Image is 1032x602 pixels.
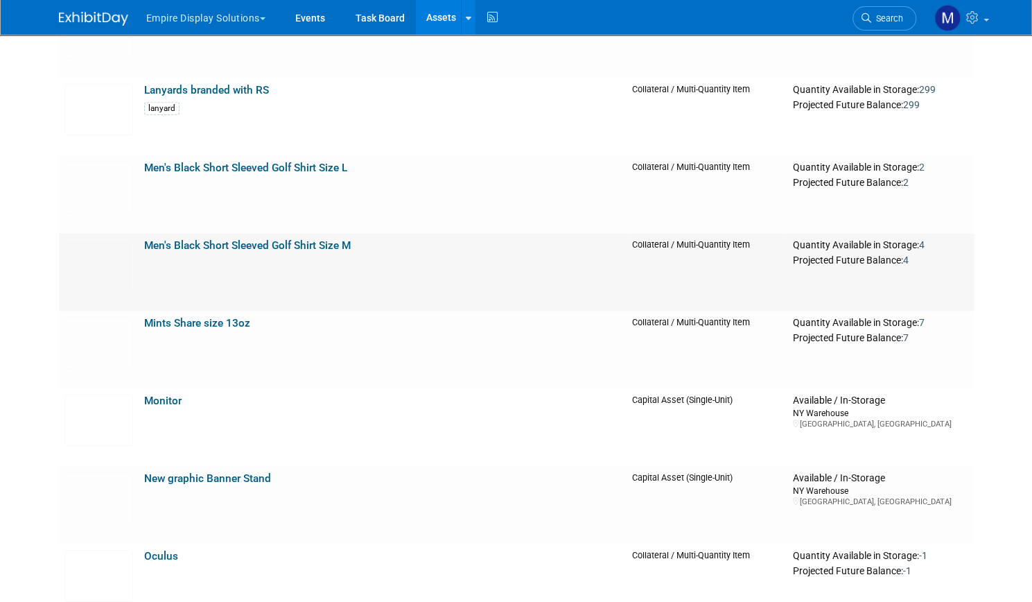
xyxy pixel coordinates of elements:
img: Matt h [934,5,961,31]
div: Projected Future Balance: [792,252,968,267]
td: Collateral / Multi-Quantity Item [627,1,787,78]
span: 299 [902,99,919,110]
div: [GEOGRAPHIC_DATA], [GEOGRAPHIC_DATA] [792,497,968,507]
span: 299 [918,84,935,95]
span: Search [871,13,903,24]
div: NY Warehouse [792,485,968,497]
a: Search [852,6,916,31]
td: Capital Asset (Single-Unit) [627,389,787,467]
div: Projected Future Balance: [792,96,968,112]
span: 7 [918,317,924,328]
div: Quantity Available in Storage: [792,84,968,96]
a: Oculus [144,550,178,562]
img: ExhibitDay [59,12,128,26]
span: 2 [902,177,908,188]
div: Quantity Available in Storage: [792,317,968,329]
div: [GEOGRAPHIC_DATA], [GEOGRAPHIC_DATA] [792,419,968,429]
td: Collateral / Multi-Quantity Item [627,234,787,311]
span: 4 [902,255,908,266]
span: 4 [918,239,924,250]
div: Available / In-Storage [792,395,968,407]
span: -1 [902,565,911,576]
td: Collateral / Multi-Quantity Item [627,311,787,389]
div: Projected Future Balance: [792,562,968,578]
a: Monitor [144,395,182,407]
td: Capital Asset (Single-Unit) [627,467,787,544]
span: 7 [902,332,908,343]
div: NY Warehouse [792,407,968,419]
div: Quantity Available in Storage: [792,239,968,252]
a: Lanyards branded with RS [144,84,269,96]
a: Mints Share size 13oz [144,317,250,329]
a: Men's Black Short Sleeved Golf Shirt Size L [144,162,347,174]
span: -1 [918,550,927,561]
div: Available / In-Storage [792,472,968,485]
div: lanyard [144,102,180,115]
div: Quantity Available in Storage: [792,550,968,562]
div: Projected Future Balance: [792,329,968,345]
div: Projected Future Balance: [792,174,968,189]
span: 2 [918,162,924,173]
a: New graphic Banner Stand [144,472,271,485]
div: Quantity Available in Storage: [792,162,968,174]
a: Men's Black Short Sleeved Golf Shirt Size M [144,239,351,252]
td: Collateral / Multi-Quantity Item [627,78,787,156]
td: Collateral / Multi-Quantity Item [627,156,787,234]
